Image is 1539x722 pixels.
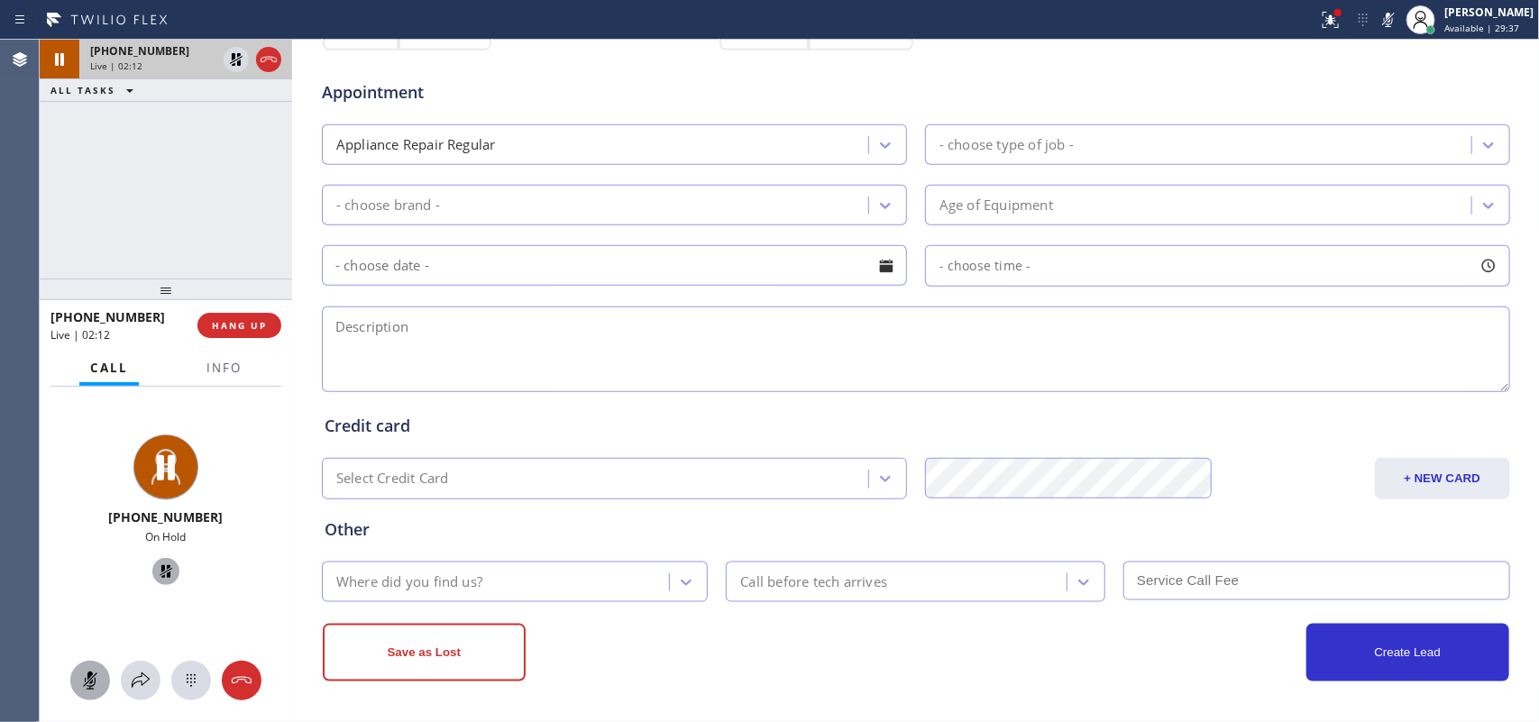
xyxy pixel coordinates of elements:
span: [PHONE_NUMBER] [90,43,189,59]
span: On Hold [146,529,187,544]
button: Hang up [222,661,261,700]
button: Save as Lost [323,624,526,681]
div: Where did you find us? [336,571,482,592]
span: [PHONE_NUMBER] [109,508,224,526]
button: Open dialpad [171,661,211,700]
button: Call [79,351,139,386]
span: ALL TASKS [50,84,115,96]
button: Hang up [256,47,281,72]
div: Call before tech arrives [740,571,887,592]
div: - choose brand - [336,195,440,215]
div: Other [325,517,1507,542]
div: Appliance Repair Regular [336,134,496,155]
span: Available | 29:37 [1444,22,1519,34]
button: ALL TASKS [40,79,151,101]
div: Credit card [325,414,1507,438]
button: Unhold Customer [152,558,179,585]
span: Appointment [322,80,716,105]
button: Mute [70,661,110,700]
span: Call [90,360,128,376]
input: Service Call Fee [1123,562,1510,600]
span: Live | 02:12 [50,327,110,343]
button: Unhold Customer [224,47,249,72]
button: Mute [1376,7,1401,32]
div: [PERSON_NAME] [1444,5,1534,20]
span: HANG UP [212,319,267,332]
span: Info [206,360,242,376]
span: - choose time - [939,257,1031,274]
button: Open directory [121,661,160,700]
span: Live | 02:12 [90,59,142,72]
button: Create Lead [1306,624,1509,681]
div: Age of Equipment [939,195,1053,215]
input: - choose date - [322,245,907,286]
button: HANG UP [197,313,281,338]
button: Info [196,351,252,386]
button: + NEW CARD [1375,458,1510,499]
span: [PHONE_NUMBER] [50,308,165,325]
div: - choose type of job - [939,134,1074,155]
div: Select Credit Card [336,469,449,489]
